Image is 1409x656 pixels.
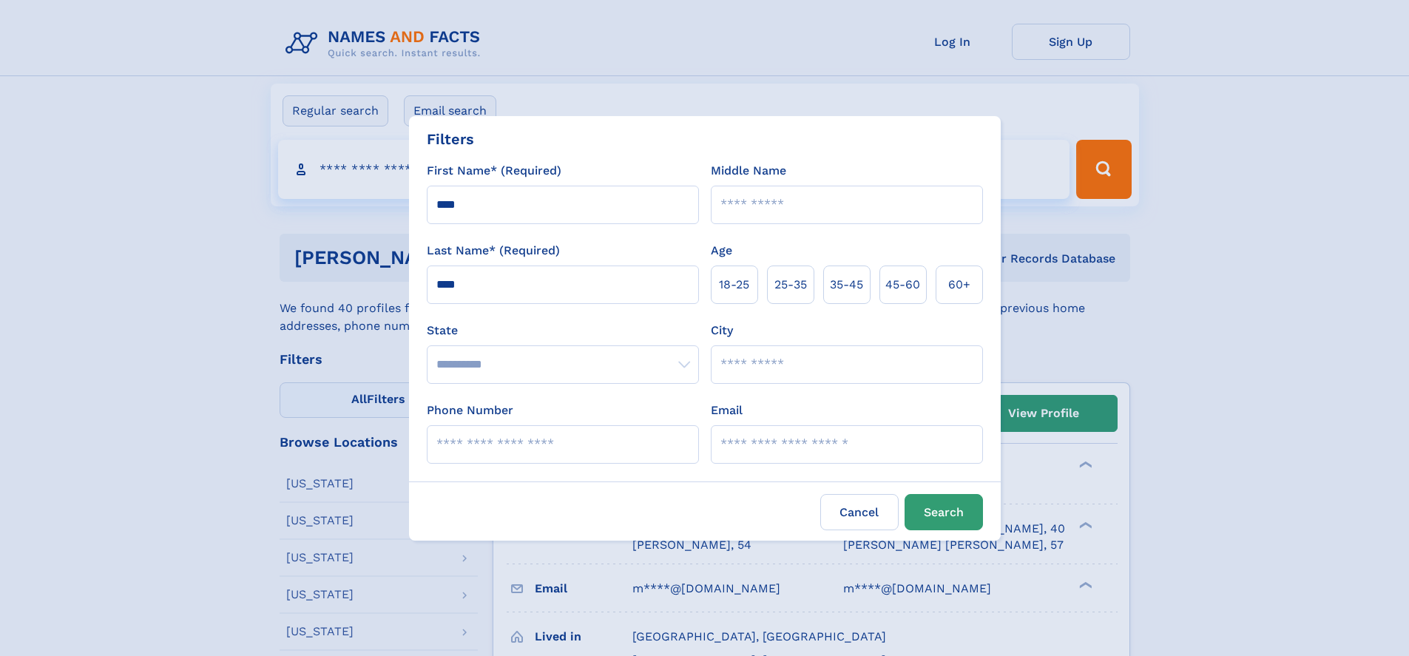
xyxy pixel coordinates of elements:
[711,322,733,339] label: City
[427,402,513,419] label: Phone Number
[427,128,474,150] div: Filters
[719,276,749,294] span: 18‑25
[711,162,786,180] label: Middle Name
[774,276,807,294] span: 25‑35
[948,276,970,294] span: 60+
[885,276,920,294] span: 45‑60
[830,276,863,294] span: 35‑45
[905,494,983,530] button: Search
[427,322,699,339] label: State
[711,402,743,419] label: Email
[711,242,732,260] label: Age
[427,162,561,180] label: First Name* (Required)
[820,494,899,530] label: Cancel
[427,242,560,260] label: Last Name* (Required)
